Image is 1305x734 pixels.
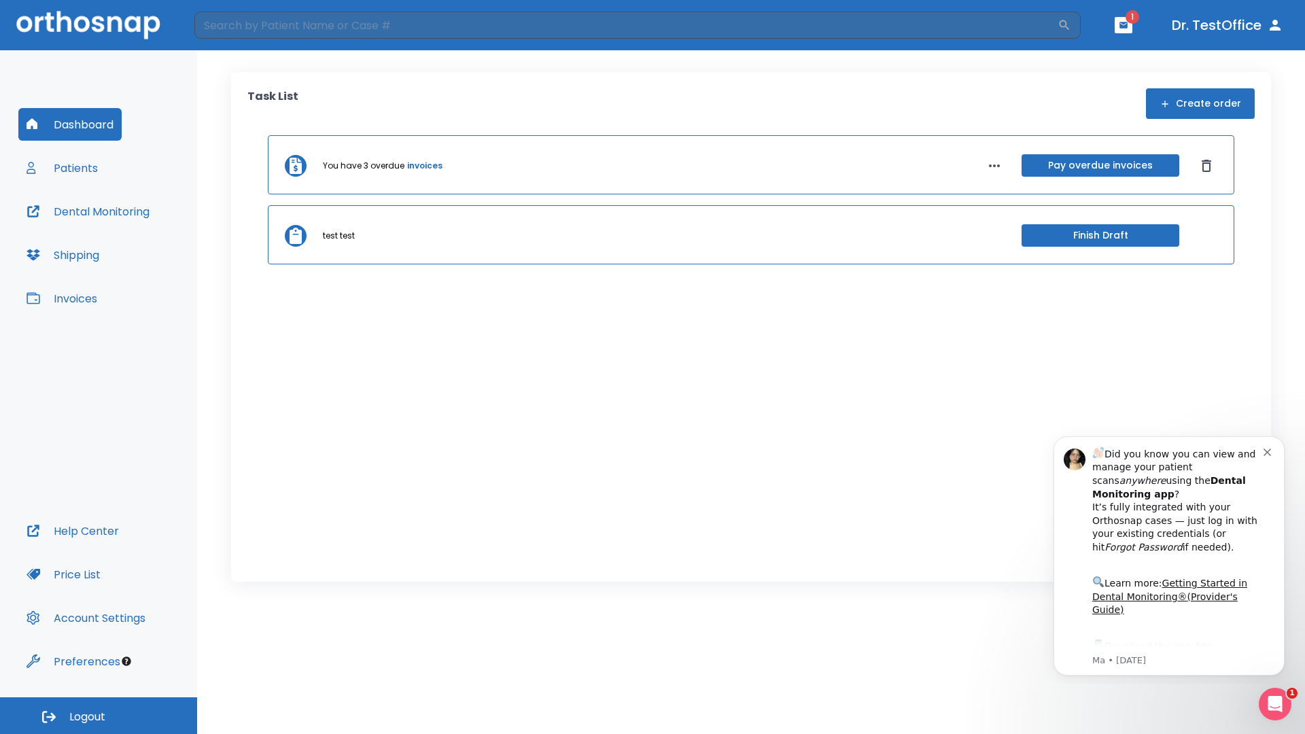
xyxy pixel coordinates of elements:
[120,655,133,667] div: Tooltip anchor
[247,88,298,119] p: Task List
[18,645,128,678] button: Preferences
[1033,424,1305,684] iframe: Intercom notifications message
[1022,224,1179,247] button: Finish Draft
[1022,154,1179,177] button: Pay overdue invoices
[323,230,355,242] p: test test
[59,213,230,283] div: Download the app: | ​ Let us know if you need help getting started!
[18,152,106,184] button: Patients
[407,160,442,172] a: invoices
[194,12,1058,39] input: Search by Patient Name or Case #
[18,601,154,634] button: Account Settings
[1259,688,1291,720] iframe: Intercom live chat
[18,282,105,315] button: Invoices
[69,710,105,724] span: Logout
[1196,155,1217,177] button: Dismiss
[18,514,127,547] button: Help Center
[16,11,160,39] img: Orthosnap
[323,160,404,172] p: You have 3 overdue
[18,558,109,591] button: Price List
[1146,88,1255,119] button: Create order
[230,21,241,32] button: Dismiss notification
[59,230,230,243] p: Message from Ma, sent 7w ago
[1126,10,1139,24] span: 1
[18,239,107,271] button: Shipping
[1287,688,1298,699] span: 1
[59,217,180,241] a: App Store
[18,195,158,228] button: Dental Monitoring
[1166,13,1289,37] button: Dr. TestOffice
[18,108,122,141] button: Dashboard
